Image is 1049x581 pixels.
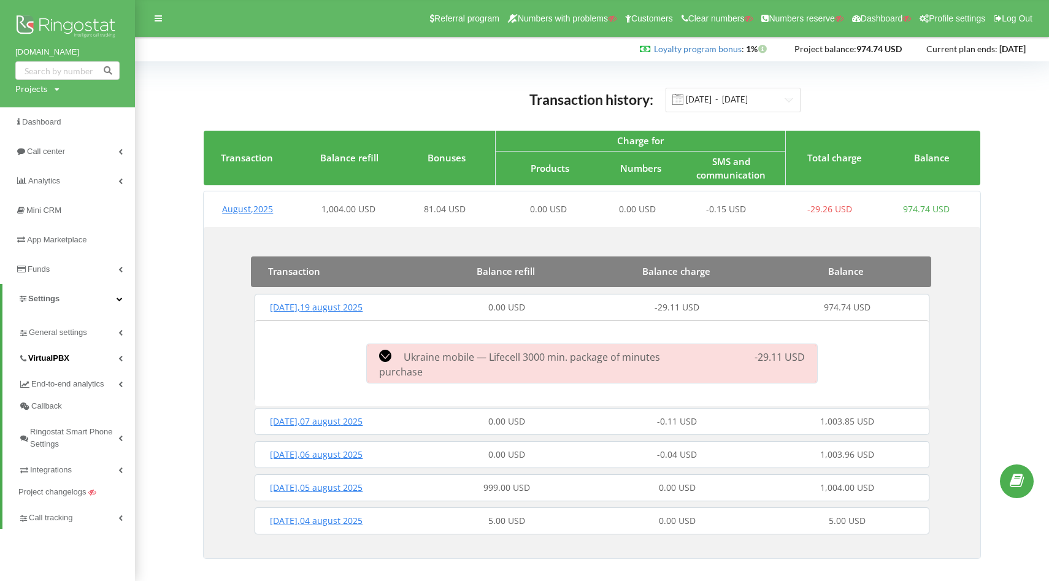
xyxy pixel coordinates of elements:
[30,426,118,450] span: Ringostat Smart Phone Settings
[28,176,60,185] span: Analytics
[29,326,87,339] span: General settings
[434,13,499,23] span: Referral program
[270,482,363,493] span: [DATE] , 05 august 2025
[428,152,466,164] span: Bonuses
[31,378,104,390] span: End-to-end analytics
[861,13,903,23] span: Dashboard
[424,203,466,215] span: 81.04 USD
[28,264,50,274] span: Funds
[530,203,567,215] span: 0.00 USD
[1002,13,1032,23] span: Log Out
[31,400,62,412] span: Callback
[769,13,834,23] span: Numbers reserve
[657,448,697,460] span: -0.04 USD
[18,455,135,481] a: Integrations
[755,350,805,363] span: -29.11 USD
[856,44,902,54] strong: 974.74 USD
[820,415,874,427] span: 1,003.85 USD
[379,350,660,379] span: Ukraine mobile — Lifecell 3000 min. package of minutes purchase
[29,512,73,524] span: Call tracking
[2,284,135,314] a: Settings
[820,448,874,460] span: 1,003.96 USD
[320,152,378,164] span: Balance refill
[696,155,766,180] span: SMS and сommunication
[688,13,745,23] span: Clear numbers
[807,152,862,164] span: Total charge
[488,515,525,526] span: 5.00 USD
[27,235,87,244] span: App Marketplace
[26,206,61,215] span: Mini CRM
[706,203,746,215] span: -0.15 USD
[828,265,864,277] span: Balance
[617,134,664,147] span: Charge for
[926,44,997,54] span: Current plan ends:
[914,152,950,164] span: Balance
[654,44,742,54] a: Loyalty program bonus
[270,415,363,427] span: [DATE] , 07 august 2025
[477,265,535,277] span: Balance refill
[18,486,86,498] span: Project changelogs
[746,44,770,54] strong: 1%
[18,503,135,529] a: Call tracking
[18,481,135,503] a: Project changelogs
[488,301,525,313] span: 0.00 USD
[659,482,696,493] span: 0.00 USD
[929,13,985,23] span: Profile settings
[642,265,710,277] span: Balance charge
[268,265,320,277] span: Transaction
[518,13,608,23] span: Numbers with problems
[654,44,744,54] span: :
[488,448,525,460] span: 0.00 USD
[483,482,530,493] span: 999.00 USD
[270,301,363,313] span: [DATE] , 19 august 2025
[620,162,661,174] span: Numbers
[659,515,696,526] span: 0.00 USD
[18,395,135,417] a: Callback
[321,203,375,215] span: 1,004.00 USD
[27,147,65,156] span: Call center
[820,482,874,493] span: 1,004.00 USD
[488,415,525,427] span: 0.00 USD
[529,91,653,108] span: Transaction history:
[903,203,950,215] span: 974.74 USD
[15,46,120,58] a: [DOMAIN_NAME]
[655,301,699,313] span: -29.11 USD
[15,61,120,80] input: Search by number
[619,203,656,215] span: 0.00 USD
[18,417,135,455] a: Ringostat Smart Phone Settings
[270,448,363,460] span: [DATE] , 06 august 2025
[824,301,870,313] span: 974.74 USD
[631,13,673,23] span: Customers
[222,203,273,215] span: August , 2025
[18,369,135,395] a: End-to-end analytics
[657,415,697,427] span: -0.11 USD
[18,344,135,369] a: VirtualPBX
[999,44,1026,54] strong: [DATE]
[28,294,60,303] span: Settings
[15,12,120,43] img: Ringostat logo
[15,83,47,95] div: Projects
[807,203,852,215] span: -29.26 USD
[18,318,135,344] a: General settings
[829,515,866,526] span: 5.00 USD
[30,464,72,476] span: Integrations
[270,515,363,526] span: [DATE] , 04 august 2025
[531,162,569,174] span: Products
[22,117,61,126] span: Dashboard
[794,44,856,54] span: Project balance:
[28,352,69,364] span: VirtualPBX
[221,152,273,164] span: Transaction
